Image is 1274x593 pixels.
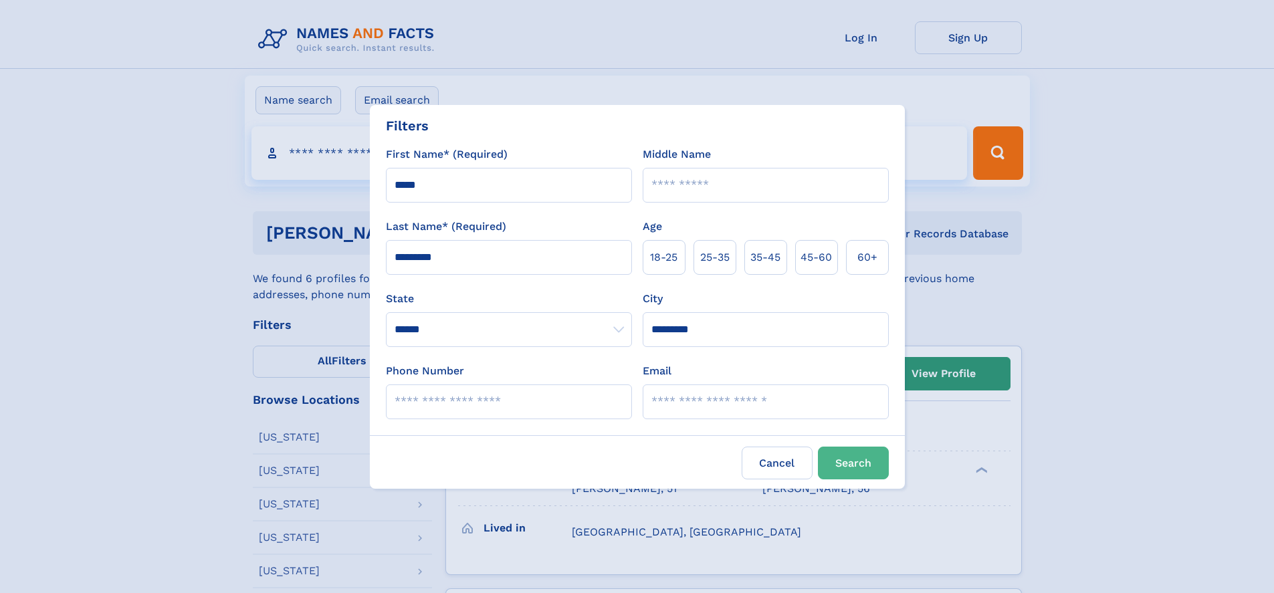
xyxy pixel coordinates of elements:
button: Search [818,447,889,479]
span: 18‑25 [650,249,677,265]
label: Last Name* (Required) [386,219,506,235]
label: Cancel [742,447,813,479]
label: Age [643,219,662,235]
label: First Name* (Required) [386,146,508,162]
label: State [386,291,632,307]
label: Phone Number [386,363,464,379]
label: City [643,291,663,307]
label: Email [643,363,671,379]
span: 35‑45 [750,249,780,265]
span: 25‑35 [700,249,730,265]
span: 60+ [857,249,877,265]
div: Filters [386,116,429,136]
span: 45‑60 [801,249,832,265]
label: Middle Name [643,146,711,162]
